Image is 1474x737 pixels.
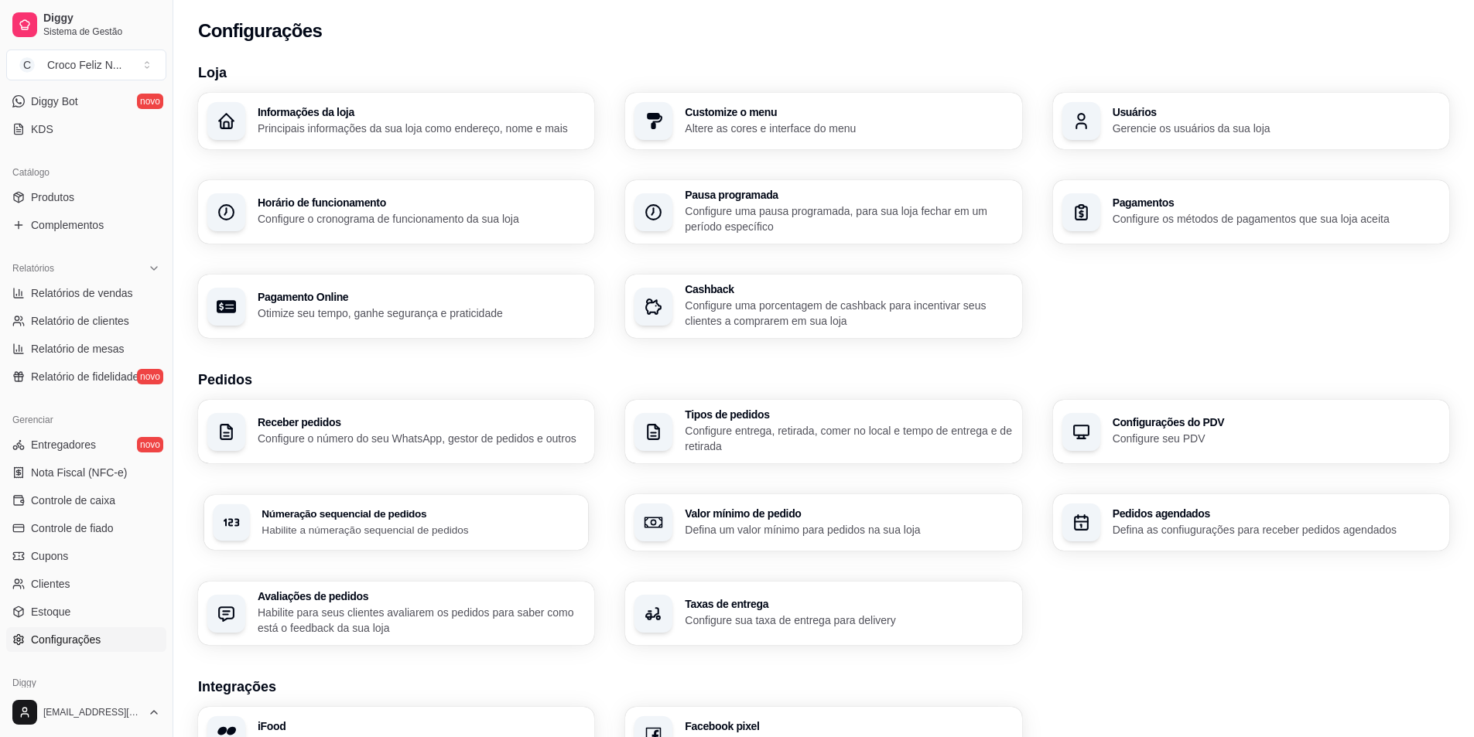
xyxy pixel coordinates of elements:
[258,305,585,321] p: Otimize seu tempo, ganhe segurança e praticidade
[625,582,1021,645] button: Taxas de entregaConfigure sua taxa de entrega para delivery
[258,431,585,446] p: Configure o número do seu WhatsApp, gestor de pedidos e outros
[19,57,35,73] span: C
[6,432,166,457] a: Entregadoresnovo
[198,369,1449,391] h3: Pedidos
[31,121,53,137] span: KDS
[1113,211,1440,227] p: Configure os métodos de pagamentos que sua loja aceita
[1113,431,1440,446] p: Configure seu PDV
[258,417,585,428] h3: Receber pedidos
[31,285,133,301] span: Relatórios de vendas
[685,612,1012,628] p: Configure sua taxa de entrega para delivery
[685,121,1012,136] p: Altere as cores e interface do menu
[31,520,114,536] span: Controle de fiado
[31,369,139,384] span: Relatório de fidelidade
[685,522,1012,537] p: Defina um valor mínimo para pedidos na sua loja
[1053,400,1449,463] button: Configurações do PDVConfigure seu PDV
[6,309,166,333] a: Relatório de clientes
[1113,197,1440,208] h3: Pagamentos
[685,508,1012,519] h3: Valor mínimo de pedido
[625,93,1021,149] button: Customize o menuAltere as cores e interface do menu
[43,706,142,718] span: [EMAIL_ADDRESS][DOMAIN_NAME]
[6,599,166,624] a: Estoque
[31,493,115,508] span: Controle de caixa
[198,582,594,645] button: Avaliações de pedidosHabilite para seus clientes avaliarem os pedidos para saber como está o feed...
[258,591,585,602] h3: Avaliações de pedidos
[31,465,127,480] span: Nota Fiscal (NFC-e)
[6,670,166,695] div: Diggy
[258,292,585,302] h3: Pagamento Online
[685,107,1012,118] h3: Customize o menu
[6,694,166,731] button: [EMAIL_ADDRESS][DOMAIN_NAME]
[625,400,1021,463] button: Tipos de pedidosConfigure entrega, retirada, comer no local e tempo de entrega e de retirada
[31,632,101,647] span: Configurações
[31,576,70,592] span: Clientes
[31,548,68,564] span: Cupons
[6,408,166,432] div: Gerenciar
[685,298,1012,329] p: Configure uma porcentagem de cashback para incentivar seus clientes a comprarem em sua loja
[258,605,585,636] p: Habilite para seus clientes avaliarem os pedidos para saber como está o feedback da sua loja
[1053,93,1449,149] button: UsuáriosGerencie os usuários da sua loja
[6,627,166,652] a: Configurações
[685,189,1012,200] h3: Pausa programada
[625,494,1021,551] button: Valor mínimo de pedidoDefina um valor mínimo para pedidos na sua loja
[198,400,594,463] button: Receber pedidosConfigure o número do seu WhatsApp, gestor de pedidos e outros
[43,26,160,38] span: Sistema de Gestão
[198,275,594,338] button: Pagamento OnlineOtimize seu tempo, ganhe segurança e praticidade
[198,180,594,244] button: Horário de funcionamentoConfigure o cronograma de funcionamento da sua loja
[6,336,166,361] a: Relatório de mesas
[6,488,166,513] a: Controle de caixa
[258,121,585,136] p: Principais informações da sua loja como endereço, nome e mais
[1053,180,1449,244] button: PagamentosConfigure os métodos de pagamentos que sua loja aceita
[31,341,125,357] span: Relatório de mesas
[6,460,166,485] a: Nota Fiscal (NFC-e)
[1113,508,1440,519] h3: Pedidos agendados
[12,262,54,275] span: Relatórios
[198,93,594,149] button: Informações da lojaPrincipais informações da sua loja como endereço, nome e mais
[685,423,1012,454] p: Configure entrega, retirada, comer no local e tempo de entrega e de retirada
[31,189,74,205] span: Produtos
[198,19,322,43] h2: Configurações
[31,313,129,329] span: Relatório de clientes
[258,211,585,227] p: Configure o cronograma de funcionamento da sua loja
[625,180,1021,244] button: Pausa programadaConfigure uma pausa programada, para sua loja fechar em um período específico
[258,107,585,118] h3: Informações da loja
[6,281,166,305] a: Relatórios de vendas
[31,217,104,233] span: Complementos
[198,676,1449,698] h3: Integrações
[685,409,1012,420] h3: Tipos de pedidos
[685,203,1012,234] p: Configure uma pausa programada, para sua loja fechar em um período específico
[6,213,166,237] a: Complementos
[31,94,78,109] span: Diggy Bot
[625,275,1021,338] button: CashbackConfigure uma porcentagem de cashback para incentivar seus clientes a comprarem em sua loja
[43,12,160,26] span: Diggy
[6,544,166,568] a: Cupons
[31,437,96,452] span: Entregadores
[6,89,166,114] a: Diggy Botnovo
[258,197,585,208] h3: Horário de funcionamento
[6,572,166,596] a: Clientes
[1113,522,1440,537] p: Defina as confiugurações para receber pedidos agendados
[262,522,580,537] p: Habilite a númeração sequencial de pedidos
[685,721,1012,732] h3: Facebook pixel
[6,185,166,210] a: Produtos
[262,508,580,519] h3: Númeração sequencial de pedidos
[47,57,121,73] div: Croco Feliz N ...
[1053,494,1449,551] button: Pedidos agendadosDefina as confiugurações para receber pedidos agendados
[6,49,166,80] button: Select a team
[204,495,589,550] button: Númeração sequencial de pedidosHabilite a númeração sequencial de pedidos
[6,160,166,185] div: Catálogo
[1113,121,1440,136] p: Gerencie os usuários da sua loja
[1113,107,1440,118] h3: Usuários
[31,604,70,619] span: Estoque
[6,516,166,541] a: Controle de fiado
[1113,417,1440,428] h3: Configurações do PDV
[6,6,166,43] a: DiggySistema de Gestão
[6,364,166,389] a: Relatório de fidelidadenovo
[685,284,1012,295] h3: Cashback
[685,599,1012,609] h3: Taxas de entrega
[198,62,1449,84] h3: Loja
[6,117,166,142] a: KDS
[258,721,585,732] h3: iFood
